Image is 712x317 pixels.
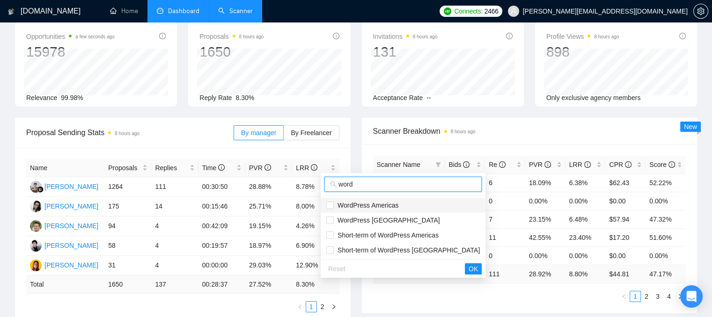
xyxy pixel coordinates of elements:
td: 0.00% [525,192,565,210]
button: right [675,291,686,302]
span: Reply Rate [199,94,232,101]
button: OK [465,263,482,274]
span: 2466 [484,6,499,16]
td: 0 [485,246,525,265]
li: Next Page [328,301,339,312]
span: Profile Views [546,31,619,42]
li: Next Page [675,291,686,302]
td: 00:00:00 [198,256,245,275]
td: 111 [151,177,198,197]
time: 8 hours ago [239,34,264,39]
span: info-circle [679,33,686,39]
td: 6 [485,173,525,192]
button: right [328,301,339,312]
time: 8 hours ago [413,34,438,39]
li: 1 [630,291,641,302]
span: filter [433,158,443,172]
td: 0.00% [646,246,686,265]
td: 4.26% [292,216,339,236]
td: 00:15:46 [198,197,245,216]
span: PVR [529,161,551,168]
td: 23.40% [565,228,606,246]
span: Proposal Sending Stats [26,127,234,138]
td: 111 [485,265,525,283]
span: left [297,304,303,310]
span: Score [649,161,675,168]
td: 47.17 % [646,265,686,283]
a: 1 [630,291,640,302]
span: CPR [609,161,631,168]
td: 28.92 % [525,265,565,283]
td: $17.20 [605,228,646,246]
span: WordPress [GEOGRAPHIC_DATA] [334,216,440,224]
div: [PERSON_NAME] [44,240,98,251]
span: By manager [241,129,276,137]
td: 51.60% [646,228,686,246]
td: $62.43 [605,173,646,192]
td: 47.32% [646,210,686,228]
img: upwork-logo.png [444,7,451,15]
span: Time [202,164,225,172]
a: MF[PERSON_NAME] [30,222,98,229]
td: 12.90% [292,256,339,275]
a: setting [693,7,708,15]
time: 8 hours ago [451,129,476,134]
td: 8.00% [292,197,339,216]
span: Bids [448,161,470,168]
span: PVR [249,164,271,172]
td: 0.00% [525,246,565,265]
time: a few seconds ago [75,34,114,39]
span: Re [489,161,506,168]
span: filter [435,162,441,167]
button: left [618,291,630,302]
span: By Freelancer [291,129,331,137]
div: [PERSON_NAME] [44,201,98,211]
a: RF[PERSON_NAME] [30,182,98,190]
td: $0.00 [605,192,646,210]
td: 28.88% [245,177,292,197]
td: 27.52 % [245,275,292,294]
span: Relevance [26,94,57,101]
th: Replies [151,159,198,177]
td: 00:42:09 [198,216,245,236]
div: 1650 [199,43,264,61]
th: Proposals [104,159,151,177]
span: info-circle [668,161,675,168]
span: OK [469,264,478,274]
span: Proposals [108,163,140,173]
td: 8.78% [292,177,339,197]
td: 23.15% [525,210,565,228]
span: info-circle [463,161,470,168]
span: info-circle [159,33,166,39]
img: gigradar-bm.png [37,186,44,193]
a: searchScanner [218,7,253,15]
td: 8.30 % [292,275,339,294]
a: homeHome [110,7,138,15]
span: LRR [296,164,317,172]
li: 2 [317,301,328,312]
td: 14 [151,197,198,216]
td: 25.71% [245,197,292,216]
span: -- [426,94,431,101]
td: 6.38% [565,173,606,192]
td: 1650 [104,275,151,294]
td: 8.80 % [565,265,606,283]
span: Dashboard [168,7,199,15]
td: $0.00 [605,246,646,265]
td: 11 [485,228,525,246]
span: New [684,123,697,130]
td: 7 [485,210,525,228]
th: Name [26,159,104,177]
span: Only exclusive agency members [546,94,641,101]
a: 4 [664,291,674,302]
td: 18.97% [245,236,292,256]
td: 58 [104,236,151,256]
div: 15978 [26,43,115,61]
td: 29.03% [245,256,292,275]
td: 0.00% [565,246,606,265]
img: logo [8,4,15,19]
span: 99.98% [61,94,83,101]
span: info-circle [544,161,551,168]
td: 0.00% [565,192,606,210]
span: left [621,294,627,299]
